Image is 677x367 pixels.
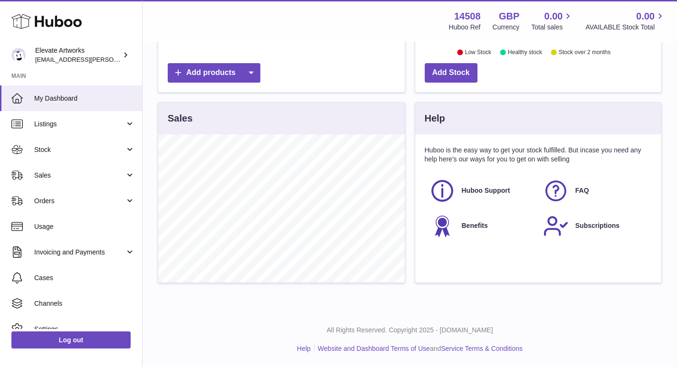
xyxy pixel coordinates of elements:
[425,112,445,125] h3: Help
[34,197,125,206] span: Orders
[11,48,26,62] img: conor.barry@elevateartworks.com
[508,49,543,56] text: Healthy stock
[559,49,610,56] text: Stock over 2 months
[429,178,534,204] a: Huboo Support
[575,186,589,195] span: FAQ
[543,213,647,239] a: Subscriptions
[543,178,647,204] a: FAQ
[34,248,125,257] span: Invoicing and Payments
[318,345,430,352] a: Website and Dashboard Terms of Use
[34,120,125,129] span: Listings
[585,23,666,32] span: AVAILABLE Stock Total
[531,23,573,32] span: Total sales
[544,10,563,23] span: 0.00
[297,345,311,352] a: Help
[34,273,135,282] span: Cases
[34,325,135,334] span: Settings
[34,94,135,103] span: My Dashboard
[575,221,620,230] span: Subscriptions
[35,56,191,63] span: [EMAIL_ADDRESS][PERSON_NAME][DOMAIN_NAME]
[465,49,491,56] text: Low Stock
[449,23,481,32] div: Huboo Ref
[499,10,519,23] strong: GBP
[150,326,669,335] p: All Rights Reserved. Copyright 2025 - [DOMAIN_NAME]
[636,10,655,23] span: 0.00
[462,221,488,230] span: Benefits
[34,145,125,154] span: Stock
[531,10,573,32] a: 0.00 Total sales
[493,23,520,32] div: Currency
[168,112,192,125] h3: Sales
[585,10,666,32] a: 0.00 AVAILABLE Stock Total
[315,344,523,353] li: and
[429,213,534,239] a: Benefits
[34,299,135,308] span: Channels
[462,186,510,195] span: Huboo Support
[34,171,125,180] span: Sales
[454,10,481,23] strong: 14508
[425,146,652,164] p: Huboo is the easy way to get your stock fulfilled. But incase you need any help here's our ways f...
[34,222,135,231] span: Usage
[35,46,121,64] div: Elevate Artworks
[441,345,523,352] a: Service Terms & Conditions
[425,63,477,83] a: Add Stock
[11,331,131,348] a: Log out
[168,63,260,83] a: Add products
